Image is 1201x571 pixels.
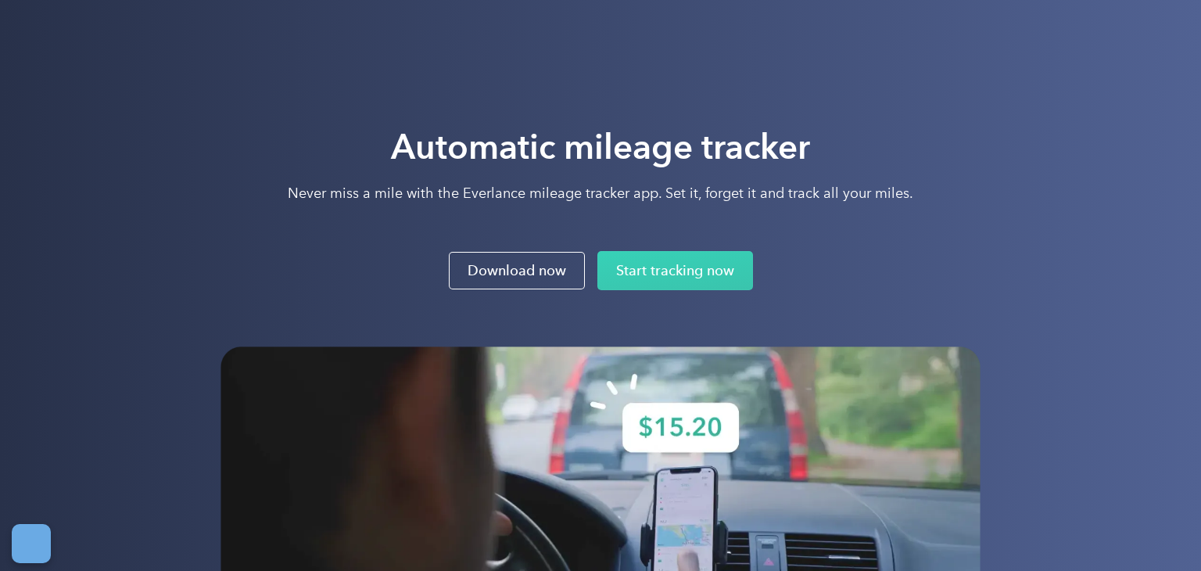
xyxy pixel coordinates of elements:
h1: Automatic mileage tracker [288,125,913,169]
a: Start tracking now [597,251,753,290]
p: Never miss a mile with the Everlance mileage tracker app. Set it, forget it and track all your mi... [288,184,913,203]
button: Cookies Settings [12,524,51,563]
a: Download now [449,252,585,289]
